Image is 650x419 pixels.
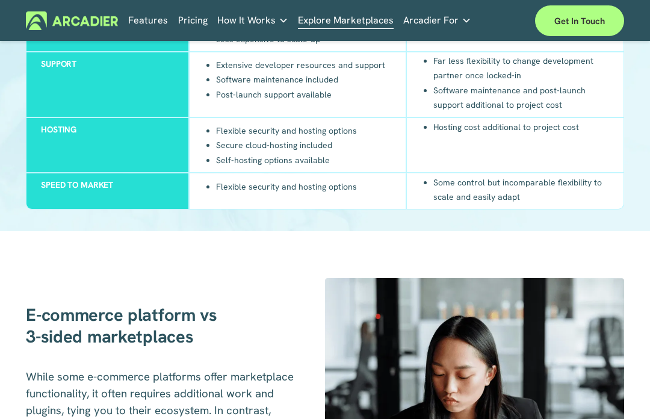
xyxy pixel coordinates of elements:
a: Pricing [178,11,208,30]
div: Widget de chat [590,361,650,419]
iframe: Chat Widget [590,361,650,419]
h3: Speed to market [41,178,174,191]
li: Post-launch support available [216,87,385,102]
li: Some control but incomparable flexibility to scale and easily adapt [433,175,608,204]
li: Flexible security and hosting options [216,179,357,194]
a: Explore Marketplaces [298,11,394,30]
img: Arcadier [26,11,118,30]
span: Arcadier For [403,12,459,29]
a: Features [128,11,168,30]
a: Get in touch [535,5,624,36]
li: Extensive developer resources and support [216,58,385,72]
li: Software maintenance included [216,72,385,87]
li: Secure cloud-hosting included [216,138,357,152]
h3: Hosting [41,123,174,135]
li: Far less flexibility to change development partner once locked-in [433,54,608,82]
span: How It Works [217,12,276,29]
li: Self-hosting options available [216,152,357,167]
h3: Support [41,57,174,70]
li: Flexible security and hosting options [216,123,357,138]
strong: E-commerce platform vs 3-sided marketplaces [26,303,217,348]
li: Software maintenance and post-launch support additional to project cost [433,82,608,112]
li: Hosting cost additional to project cost [433,119,579,134]
a: folder dropdown [403,11,471,30]
a: folder dropdown [217,11,288,30]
